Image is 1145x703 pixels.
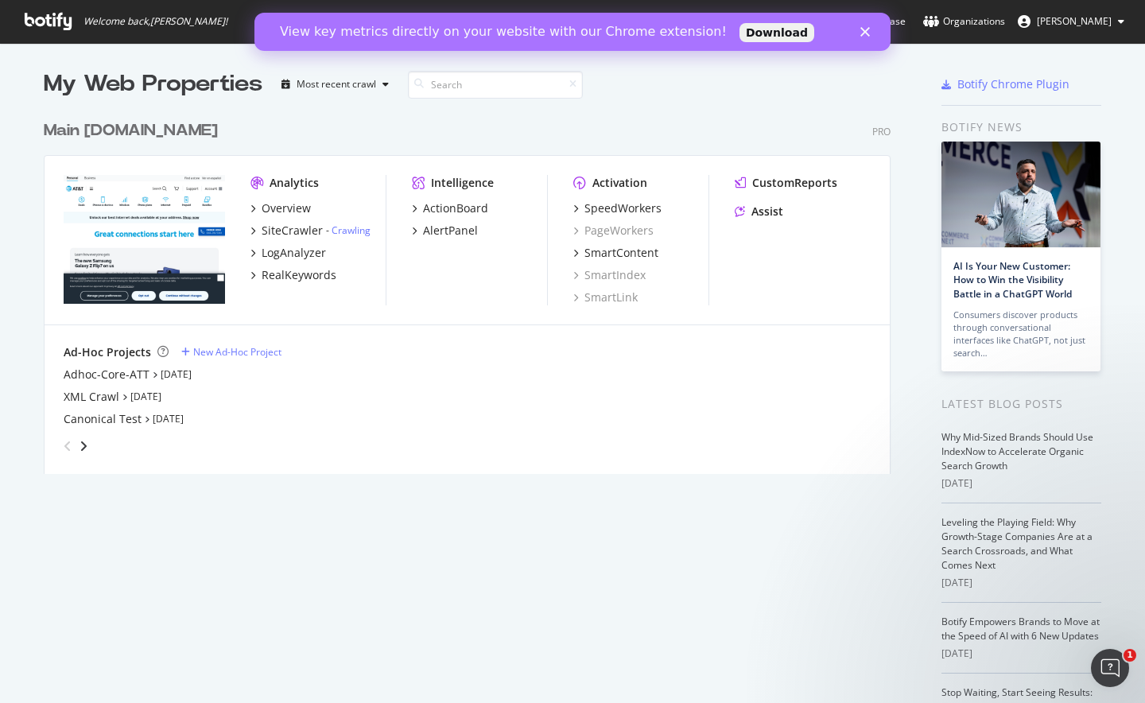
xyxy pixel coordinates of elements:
span: 1 [1124,649,1136,662]
div: Main [DOMAIN_NAME] [44,119,218,142]
div: Overview [262,200,311,216]
div: [DATE] [941,476,1101,491]
div: CustomReports [752,175,837,191]
button: [PERSON_NAME] [1005,9,1137,34]
a: Crawling [332,223,371,237]
div: My Web Properties [44,68,262,100]
a: New Ad-Hoc Project [181,345,281,359]
a: Canonical Test [64,411,142,427]
div: Latest Blog Posts [941,395,1101,413]
div: Assist [751,204,783,219]
a: PageWorkers [573,223,654,239]
a: RealKeywords [250,267,336,283]
div: ActionBoard [423,200,488,216]
a: SmartLink [573,289,638,305]
a: LogAnalyzer [250,245,326,261]
div: SiteCrawler [262,223,323,239]
a: Botify Chrome Plugin [941,76,1069,92]
div: SpeedWorkers [584,200,662,216]
button: Most recent crawl [275,72,395,97]
div: [DATE] [941,647,1101,661]
div: Intelligence [431,175,494,191]
div: Consumers discover products through conversational interfaces like ChatGPT, not just search… [953,309,1089,359]
iframe: Intercom live chat bannière [254,13,891,51]
div: New Ad-Hoc Project [193,345,281,359]
a: Overview [250,200,311,216]
a: Why Mid-Sized Brands Should Use IndexNow to Accelerate Organic Search Growth [941,430,1093,472]
a: CustomReports [735,175,837,191]
div: Ad-Hoc Projects [64,344,151,360]
a: [DATE] [161,367,192,381]
a: AI Is Your New Customer: How to Win the Visibility Battle in a ChatGPT World [953,259,1072,300]
iframe: Intercom live chat [1091,649,1129,687]
a: Assist [735,204,783,219]
a: SmartContent [573,245,658,261]
div: Fermer [606,14,622,24]
div: angle-left [57,433,78,459]
img: att.com [64,175,225,304]
div: [DATE] [941,576,1101,590]
div: Organizations [923,14,1005,29]
div: angle-right [78,438,89,454]
a: SpeedWorkers [573,200,662,216]
a: Adhoc-Core-ATT [64,367,149,383]
a: ActionBoard [412,200,488,216]
a: SmartIndex [573,267,646,283]
div: SmartContent [584,245,658,261]
div: LogAnalyzer [262,245,326,261]
div: - [326,223,371,237]
a: XML Crawl [64,389,119,405]
a: [DATE] [153,412,184,425]
a: AlertPanel [412,223,478,239]
div: Analytics [270,175,319,191]
a: [DATE] [130,390,161,403]
input: Search [408,71,583,99]
div: Pro [872,125,891,138]
a: SiteCrawler- Crawling [250,223,371,239]
span: Welcome back, [PERSON_NAME] ! [83,15,227,28]
img: AI Is Your New Customer: How to Win the Visibility Battle in a ChatGPT World [941,142,1100,247]
div: RealKeywords [262,267,336,283]
div: Activation [592,175,647,191]
div: Most recent crawl [297,80,376,89]
a: Leveling the Playing Field: Why Growth-Stage Companies Are at a Search Crossroads, and What Comes... [941,515,1093,572]
div: grid [44,100,903,474]
div: AlertPanel [423,223,478,239]
div: Botify Chrome Plugin [957,76,1069,92]
span: Vasantha Jayanthi [1037,14,1112,28]
a: Main [DOMAIN_NAME] [44,119,224,142]
a: Botify Empowers Brands to Move at the Speed of AI with 6 New Updates [941,615,1100,643]
div: Botify news [941,118,1101,136]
